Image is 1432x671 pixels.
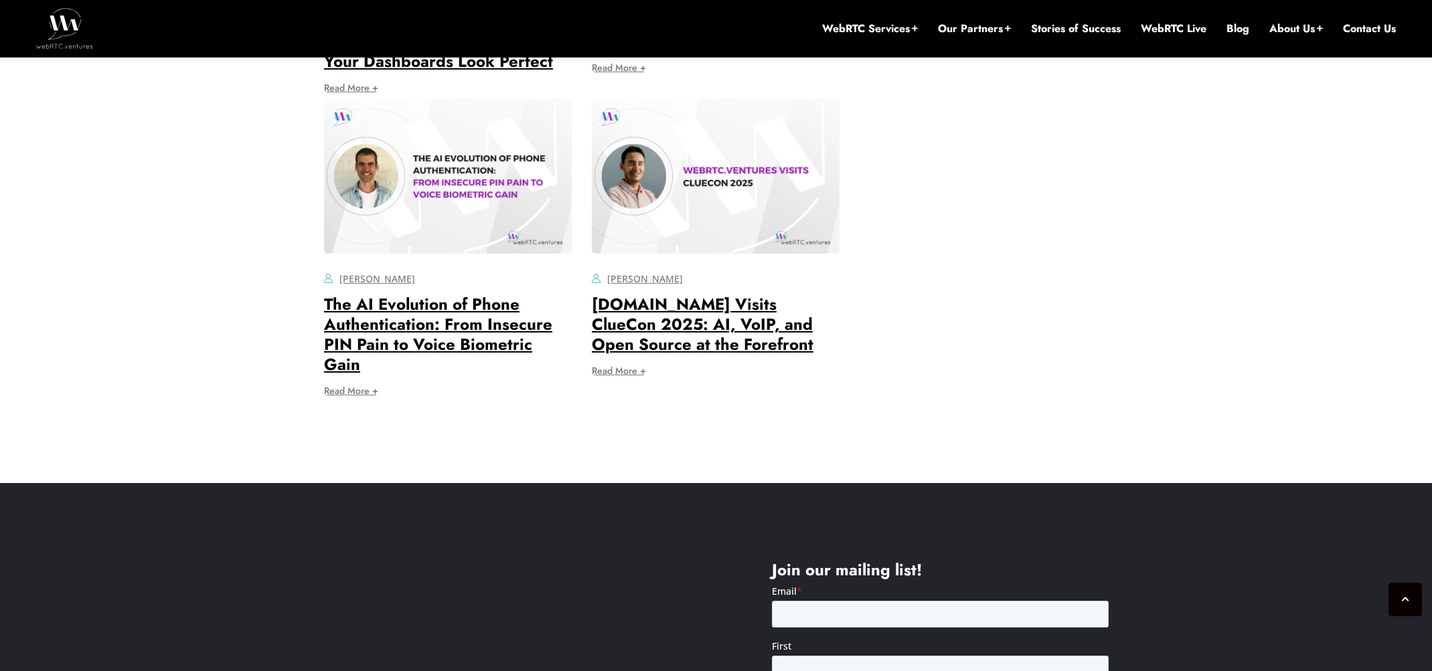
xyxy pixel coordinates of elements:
a: Read More + [592,366,646,375]
a: Our Partners [938,21,1011,36]
a: Read More + [324,83,378,92]
a: Stories of Success [1031,21,1121,36]
a: Read More + [324,386,378,395]
a: [DOMAIN_NAME] Visits ClueCon 2025: AI, VoIP, and Open Source at the Forefront [592,292,813,356]
img: WebRTC.ventures [36,8,93,48]
a: Read More + [592,63,646,72]
a: Contact Us [1343,21,1396,36]
a: WebRTC Services [822,21,918,36]
h4: Join our mailing list! [772,560,1109,580]
a: [PERSON_NAME] [339,272,415,285]
a: WebRTC Live [1141,21,1206,36]
a: [PERSON_NAME] [607,272,683,285]
a: The AI Evolution of Phone Authentication: From Insecure PIN Pain to Voice Biometric Gain [324,292,552,376]
a: Blog [1226,21,1249,36]
a: About Us [1269,21,1323,36]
